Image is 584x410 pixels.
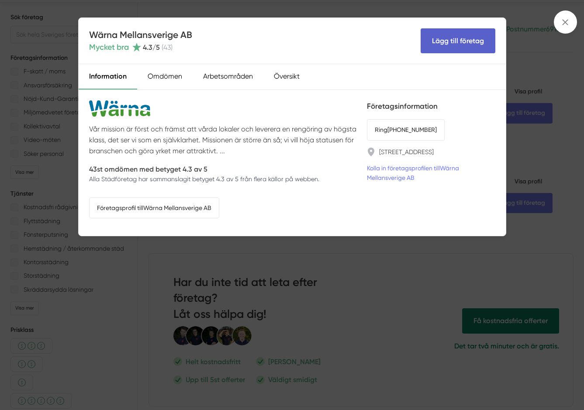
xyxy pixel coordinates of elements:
a: [STREET_ADDRESS] [379,148,434,156]
p: Vår mission är först och främst att vårda lokaler och leverera en rengöring av högsta klass, det ... [89,124,356,157]
div: Arbetsområden [193,64,263,90]
div: Information [79,64,137,90]
p: Alla Städföretag har sammanslagit betyget 4.3 av 5 från flera källor på webben. [89,175,319,183]
a: Kolla in företagsprofilen tillWärna Mellansverige AB [367,163,495,183]
span: Mycket bra [89,41,129,53]
span: 4.3 /5 [143,43,160,52]
h5: Företagsinformation [367,100,495,112]
span: ( 43 ) [162,43,173,52]
: Lägg till företag [421,28,495,53]
p: 43st omdömen med betyget 4.3 av 5 [89,164,319,175]
img: Wärna Mellansverige AB logotyp [89,100,150,116]
div: Omdömen [137,64,193,90]
div: Översikt [263,64,310,90]
h4: Wärna Mellansverige AB [89,28,192,41]
a: Ring[PHONE_NUMBER] [367,119,445,140]
a: Företagsprofil tillWärna Mellansverige AB [89,197,219,218]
